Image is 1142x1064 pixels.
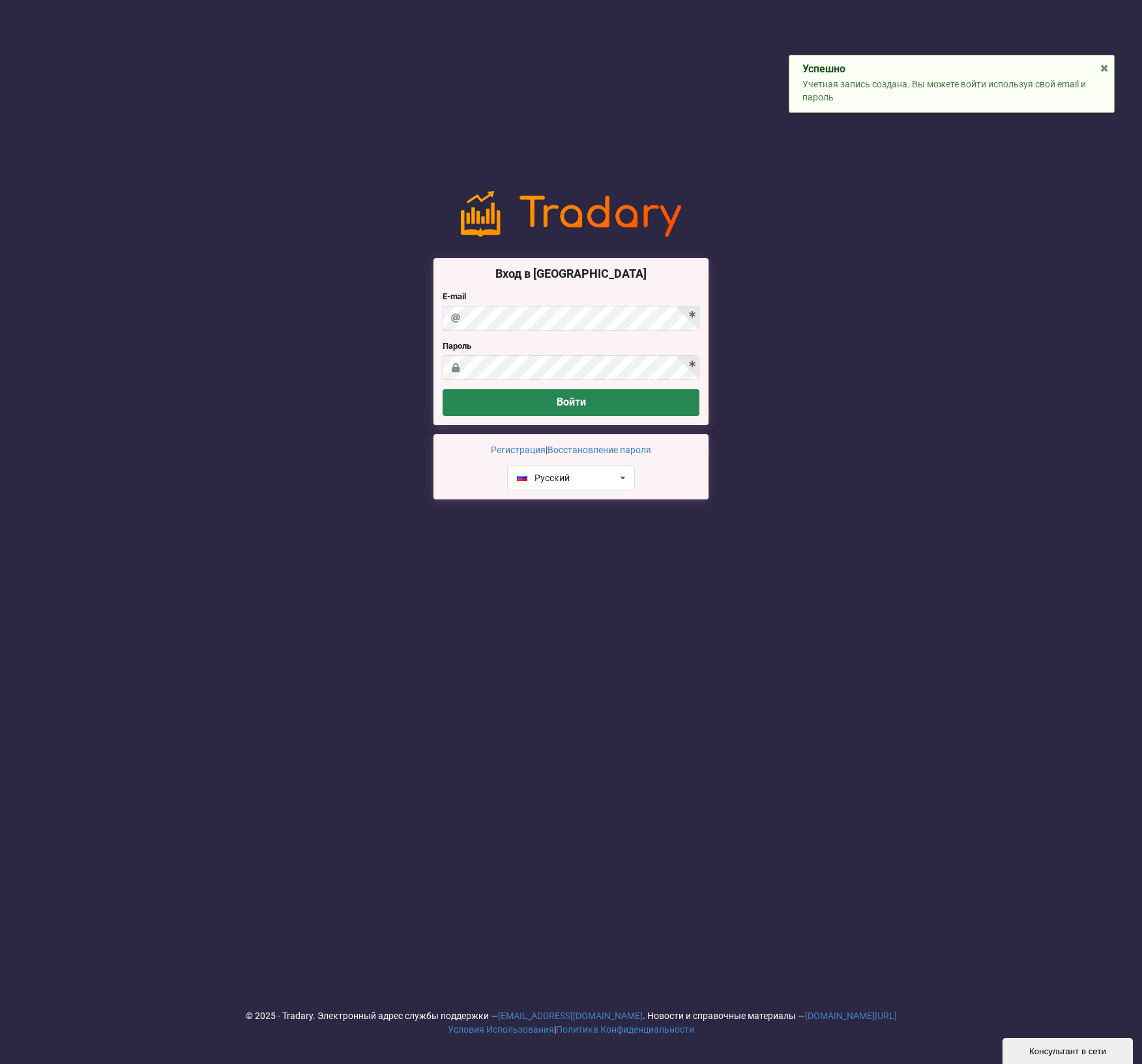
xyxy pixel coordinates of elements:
[802,78,1101,104] p: Учетная запись создана. Вы можете войти используя свой email и пароль
[448,1024,554,1035] a: Условия Использования
[443,443,699,456] p: |
[443,340,699,353] label: Пароль
[802,63,1101,76] div: Успешно
[517,473,570,482] div: Русский
[548,445,651,455] a: Восстановление пароля
[491,445,546,455] a: Регистрация
[461,191,681,237] img: logo-noslogan-1ad60627477bfbe4b251f00f67da6d4e.png
[498,1011,643,1021] a: [EMAIL_ADDRESS][DOMAIN_NAME]
[805,1011,897,1021] a: [DOMAIN_NAME][URL]
[443,290,699,303] label: E-mail
[1003,1035,1135,1064] iframe: chat widget
[9,1009,1133,1037] div: © 2025 - Tradary. Электронный адрес службы поддержки — . Новости и справочные материалы — |
[443,389,699,416] button: Войти
[556,1024,694,1035] a: Политика Конфиденциальности
[443,266,699,281] h3: Вход в [GEOGRAPHIC_DATA]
